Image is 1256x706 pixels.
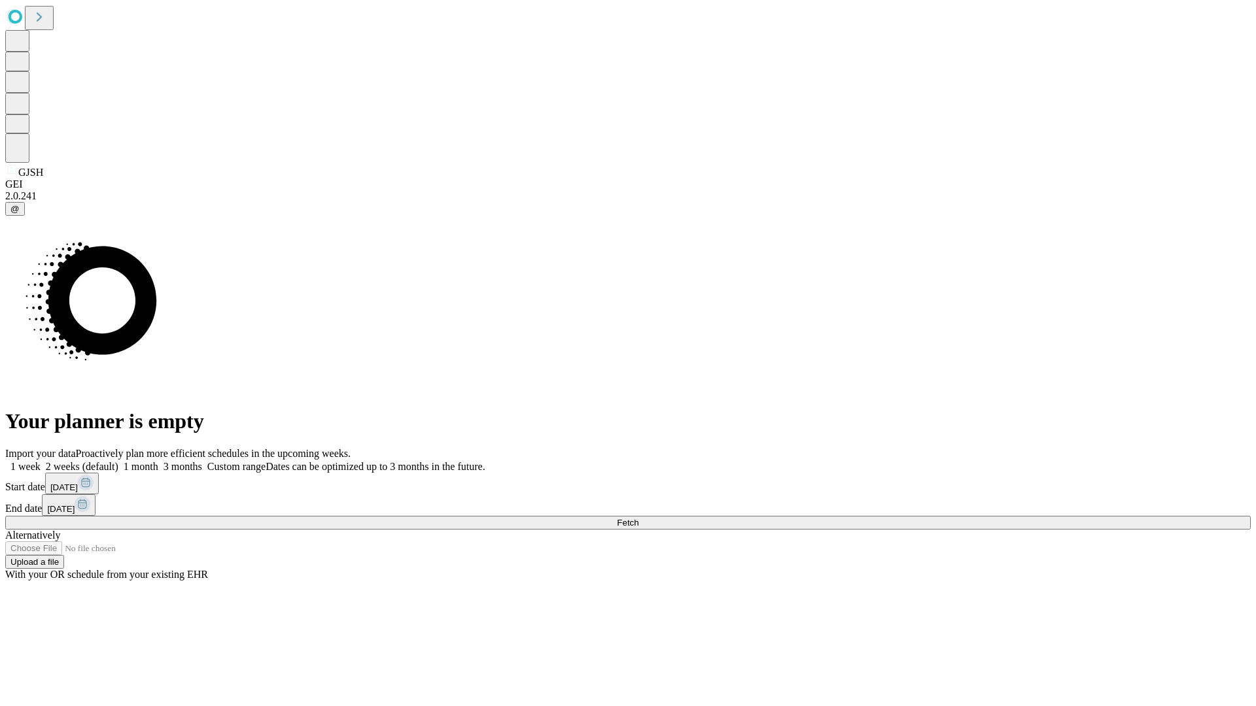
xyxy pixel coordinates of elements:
span: Import your data [5,448,76,459]
span: GJSH [18,167,43,178]
span: Alternatively [5,529,60,541]
span: Dates can be optimized up to 3 months in the future. [266,461,485,472]
button: [DATE] [42,494,96,516]
span: Proactively plan more efficient schedules in the upcoming weeks. [76,448,351,459]
div: 2.0.241 [5,190,1251,202]
button: @ [5,202,25,216]
span: [DATE] [50,482,78,492]
div: GEI [5,178,1251,190]
div: End date [5,494,1251,516]
span: 1 week [10,461,41,472]
span: 1 month [124,461,158,472]
span: [DATE] [47,504,75,514]
button: Fetch [5,516,1251,529]
span: 2 weeks (default) [46,461,118,472]
h1: Your planner is empty [5,409,1251,433]
span: @ [10,204,20,214]
button: [DATE] [45,473,99,494]
span: 3 months [164,461,202,472]
span: Fetch [617,518,638,528]
span: With your OR schedule from your existing EHR [5,569,208,580]
div: Start date [5,473,1251,494]
span: Custom range [207,461,266,472]
button: Upload a file [5,555,64,569]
